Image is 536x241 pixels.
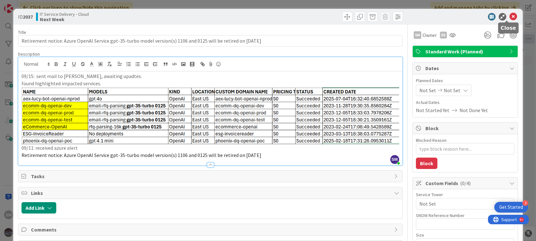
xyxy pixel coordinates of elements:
h5: Close [501,25,516,31]
div: Size [416,233,515,237]
span: Owner [423,31,437,39]
div: Service Tower [416,192,515,197]
span: Standard Work (Planned) [425,48,506,55]
b: 2037 [23,14,33,20]
span: Description [18,51,40,57]
span: Actual Dates [416,99,515,106]
b: Next Week [40,17,89,22]
span: ID [18,13,33,21]
img: image.png [21,87,399,144]
p: 09/11: received azure alert [21,87,399,151]
span: Block [425,124,506,132]
label: SNOW Reference Number [416,213,465,218]
span: SM [390,155,399,164]
div: SM [414,31,421,39]
span: Not Set [444,87,460,94]
div: Open Get Started checklist, remaining modules: 3 [494,202,528,213]
div: 9+ [32,3,35,8]
span: IT Service Delivery - Cloud [40,12,89,17]
span: Planned Dates [416,77,515,84]
span: Not Set [419,200,503,208]
span: ( 0/4 ) [460,180,471,186]
div: 3 [522,200,528,206]
label: Blocked Reason [416,137,447,143]
input: type card name here... [18,35,402,46]
span: Custom Fields [425,179,506,187]
span: Links [31,189,391,197]
div: DS [440,32,447,39]
span: Retirement notice: Azure OpenAI Service gpt-35-turbo model version(s) 1106 and 0125 will be retir... [21,152,261,158]
span: Support [13,1,29,9]
p: 09/15: sent mail to [PERSON_NAME], awaiting upadtes. [21,73,399,80]
span: Tasks [31,172,391,180]
span: Comments [31,226,391,233]
label: Title [18,29,26,35]
p: found highlighted impacted services. [21,80,399,87]
button: Block [416,158,437,169]
span: Not Set [419,87,436,94]
span: Dates [425,64,506,72]
div: Get Started [499,204,523,210]
span: Not Started Yet [416,106,449,114]
button: Add Link [21,202,56,214]
span: Not Done Yet [460,106,488,114]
